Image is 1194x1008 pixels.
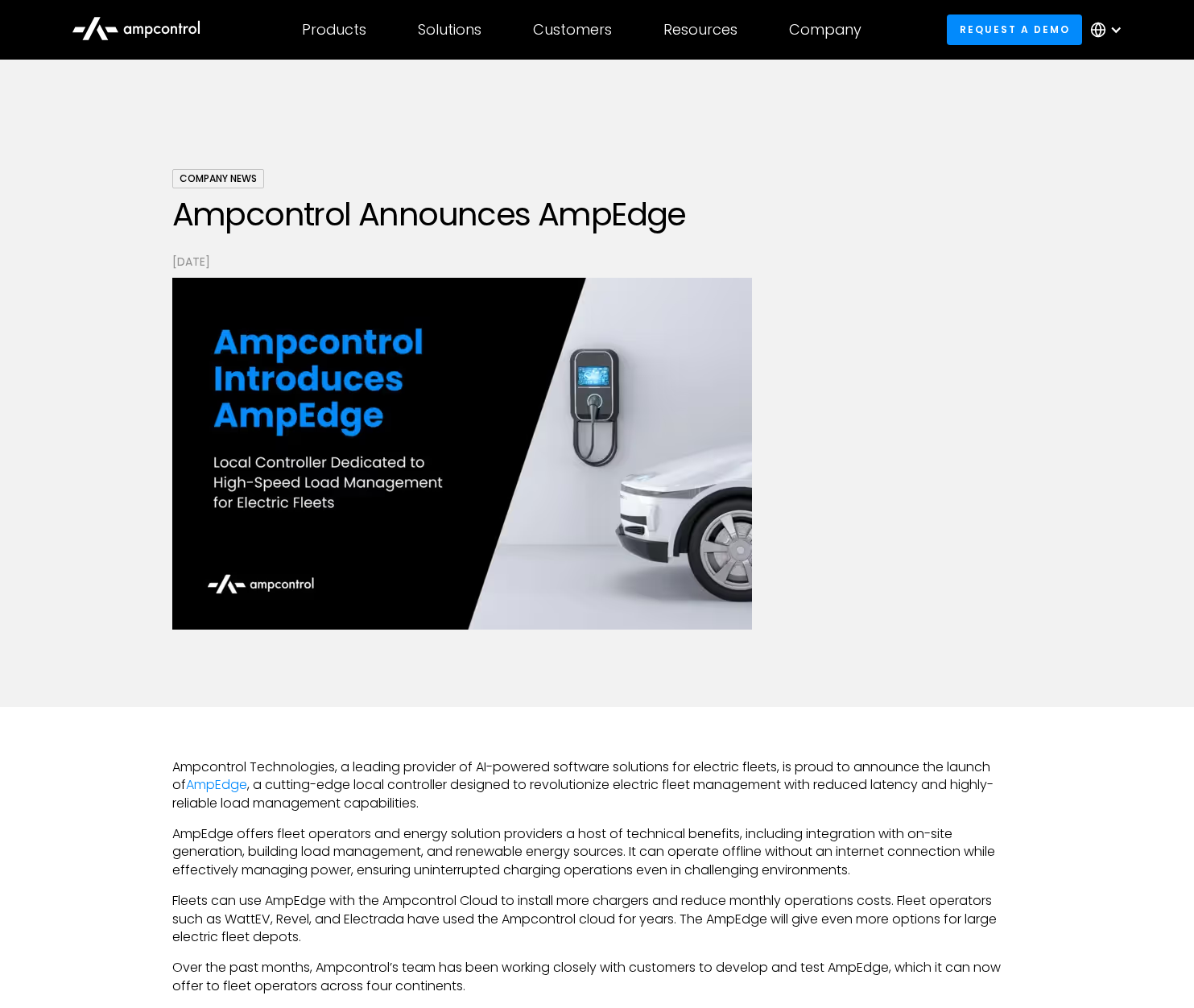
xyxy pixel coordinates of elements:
div: Customers [533,21,612,39]
a: Request a demo [947,14,1082,44]
div: Solutions [418,21,481,39]
div: Products [302,21,366,39]
div: Resources [663,21,737,39]
p: Ampcontrol Technologies, a leading provider of AI-powered software solutions for electric fleets,... [172,758,1023,812]
h1: Ampcontrol Announces AmpEdge [172,195,1023,233]
p: Fleets can use AmpEdge with the Ampcontrol Cloud to install more chargers and reduce monthly oper... [172,892,1023,946]
p: AmpEdge offers fleet operators and energy solution providers a host of technical benefits, includ... [172,825,1023,879]
p: [DATE] [172,253,1023,271]
div: Company News [172,169,264,188]
a: AmpEdge [186,775,247,794]
div: Company [789,21,861,39]
p: Over the past months, Ampcontrol’s team has been working closely with customers to develop and te... [172,959,1023,995]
